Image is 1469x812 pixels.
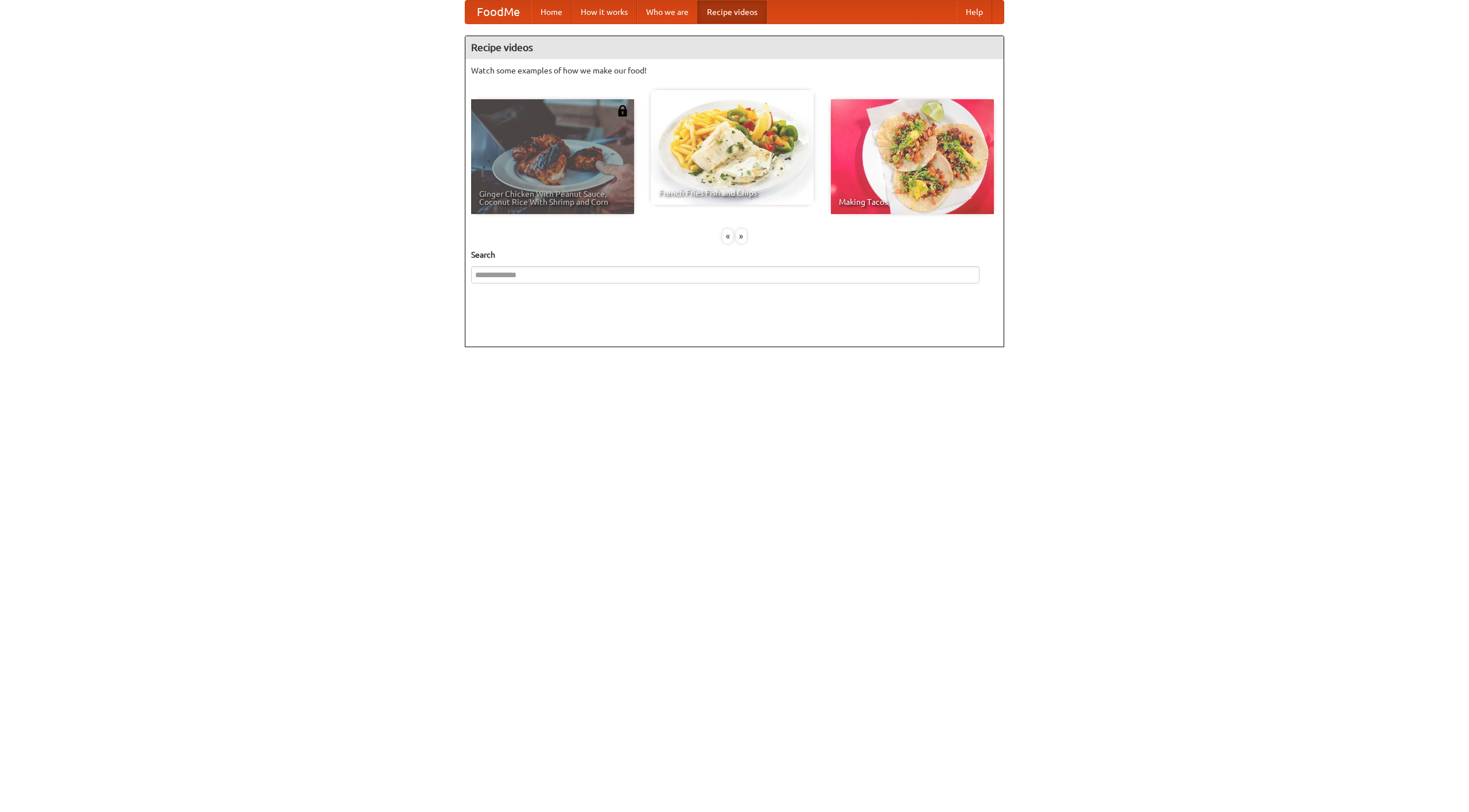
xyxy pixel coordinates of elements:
span: French Fries Fish and Chips [659,189,806,197]
img: 483408.png [617,105,628,116]
span: Making Tacos [839,198,986,206]
h4: Recipe videos [465,36,1004,59]
div: » [736,229,747,243]
h5: Search [471,249,998,261]
a: Home [531,1,572,24]
a: Making Tacos [831,99,994,214]
p: Watch some examples of how we make our food! [471,65,998,76]
a: How it works [572,1,637,24]
a: Recipe videos [698,1,767,24]
a: French Fries Fish and Chips [651,90,814,205]
a: Help [957,1,992,24]
a: Who we are [637,1,698,24]
a: FoodMe [465,1,531,24]
div: « [722,229,733,243]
